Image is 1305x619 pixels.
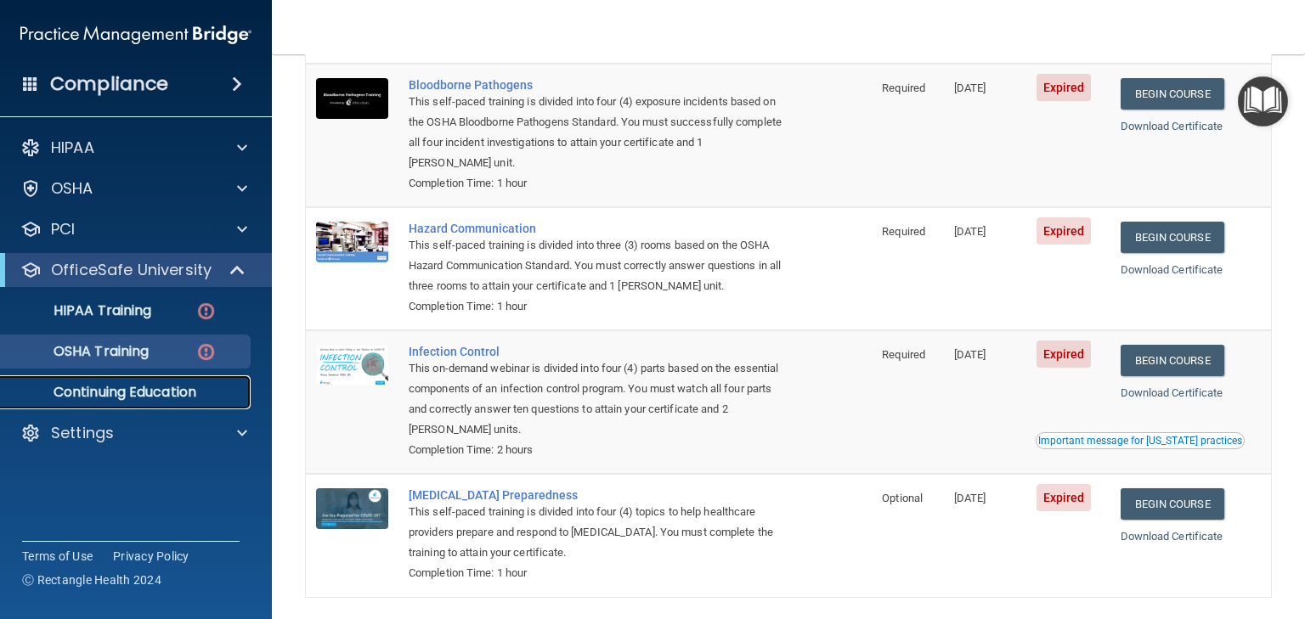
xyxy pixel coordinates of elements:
p: Settings [51,423,114,443]
a: Download Certificate [1121,386,1223,399]
div: This on-demand webinar is divided into four (4) parts based on the essential components of an inf... [409,358,787,440]
span: Optional [882,492,923,504]
p: Continuing Education [11,384,243,401]
a: Privacy Policy [113,548,189,565]
p: OSHA Training [11,343,149,360]
a: [MEDICAL_DATA] Preparedness [409,488,787,502]
div: This self-paced training is divided into four (4) topics to help healthcare providers prepare and... [409,502,787,563]
h4: Compliance [50,72,168,96]
div: Completion Time: 1 hour [409,563,787,583]
span: [DATE] [954,225,986,238]
span: [DATE] [954,82,986,94]
div: Important message for [US_STATE] practices [1038,436,1242,446]
a: HIPAA [20,138,247,158]
button: Read this if you are a dental practitioner in the state of CA [1036,432,1245,449]
p: PCI [51,219,75,239]
button: Open Resource Center [1238,76,1288,127]
img: danger-circle.6113f641.png [195,301,217,322]
span: Expired [1037,74,1092,101]
a: Download Certificate [1121,263,1223,276]
span: Ⓒ Rectangle Health 2024 [22,571,161,588]
a: Begin Course [1121,345,1224,376]
div: This self-paced training is divided into four (4) exposure incidents based on the OSHA Bloodborne... [409,92,787,173]
p: OfficeSafe University [51,260,212,280]
a: Begin Course [1121,78,1224,110]
a: OfficeSafe University [20,260,246,280]
img: danger-circle.6113f641.png [195,341,217,363]
p: OSHA [51,178,93,199]
a: Settings [20,423,247,443]
span: Expired [1037,340,1092,368]
p: HIPAA Training [11,302,151,319]
span: Required [882,348,925,361]
img: PMB logo [20,18,251,52]
a: Download Certificate [1121,530,1223,543]
a: Begin Course [1121,488,1224,520]
span: [DATE] [954,348,986,361]
a: Infection Control [409,345,787,358]
a: Terms of Use [22,548,93,565]
span: [DATE] [954,492,986,504]
a: Begin Course [1121,222,1224,253]
p: HIPAA [51,138,94,158]
a: PCI [20,219,247,239]
div: Completion Time: 1 hour [409,173,787,194]
a: Hazard Communication [409,222,787,235]
div: Completion Time: 1 hour [409,296,787,317]
span: Expired [1037,217,1092,245]
span: Required [882,82,925,94]
a: Bloodborne Pathogens [409,78,787,92]
span: Required [882,225,925,238]
div: Completion Time: 2 hours [409,440,787,460]
a: Download Certificate [1121,120,1223,132]
div: This self-paced training is divided into three (3) rooms based on the OSHA Hazard Communication S... [409,235,787,296]
span: Expired [1037,484,1092,511]
a: OSHA [20,178,247,199]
